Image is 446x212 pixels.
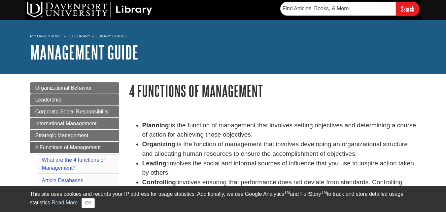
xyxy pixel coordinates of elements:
h1: 4 Functions of Management [129,82,416,99]
strong: Controlling [142,179,176,186]
span: involves the social and informal sources of influence that you use to inspire action taken by oth... [142,160,414,176]
li: : [142,121,416,140]
span: Corporate Social Responsibility [35,109,109,114]
a: Article Databases [42,178,83,183]
a: Organizational Behavior [30,82,119,94]
span: Strategic Management [35,133,88,138]
a: DU Library [67,34,90,38]
span: Organizational Behavior [35,85,92,91]
a: Management Guide [30,42,138,63]
button: Close [82,198,94,208]
sup: TM [321,190,327,195]
li: : [142,140,416,159]
a: Library Guides [95,34,127,38]
span: is the function of management that involves setting objectives and determining a course of action... [142,122,416,138]
li: : [142,159,416,178]
a: What are the 4 functions of Management? [42,157,105,171]
span: International Management [35,121,97,126]
a: Leadership [30,94,119,106]
strong: Leading [142,160,167,167]
a: Corporate Social Responsibility [30,106,119,117]
a: Read More [51,200,78,205]
strong: Planning [142,122,169,129]
nav: breadcrumb [30,32,416,42]
a: Strategic Management [30,130,119,141]
div: This site uses cookies and records your IP address for usage statistics. Additionally, we use Goo... [30,190,416,208]
img: DU Library [27,2,152,18]
a: My Davenport [30,33,61,39]
form: Searches DU Library's articles, books, and more [280,2,420,16]
span: 4 Functions of Management [35,145,101,150]
strong: Organizing [142,141,175,148]
span: Leadership [35,97,61,103]
input: Find Articles, Books, & More... [280,2,396,16]
li: : [142,178,416,206]
span: involves ensuring that performance does not deviate from standards. Controlling consists of three... [142,179,402,205]
span: is the function of management that involves developing an organizational structure and allocating... [142,141,408,157]
a: 4 Functions of Management [30,142,119,153]
sup: TM [284,190,290,195]
input: Search [396,2,420,16]
a: International Management [30,118,119,129]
